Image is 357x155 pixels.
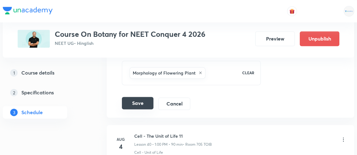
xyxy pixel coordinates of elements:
h6: Aug [114,136,127,142]
p: 1 [10,69,18,76]
button: Cancel [158,97,190,110]
p: 3 [10,109,18,116]
button: Save [122,97,153,109]
img: 05EF23F8-33DE-4C1C-9B7C-07B3308276AD_plus.png [18,30,50,48]
button: Preview [255,31,295,46]
h5: Specifications [21,89,54,96]
button: Unpublish [300,31,339,46]
img: avatar [289,8,295,14]
a: 2Specifications [3,86,87,99]
button: avatar [287,6,297,16]
img: Rahul Mishra [344,6,354,16]
p: NEET UG • Hinglish [55,40,205,46]
a: 1Course details [3,67,87,79]
p: • Room 705 TOIB [183,142,212,147]
h4: 4 [114,142,127,151]
p: 2 [10,89,18,96]
a: Company Logo [3,7,53,16]
h3: Course On Botany for NEET Conquer 4 2026 [55,30,205,39]
h6: Morphology of Flowering Plant [133,70,196,76]
h6: Cell - The Unit of Life 11 [134,133,212,139]
p: CLEAR [242,70,254,75]
h5: Course details [21,69,54,76]
p: Lesson 40 • 1:00 PM • 90 min [134,142,183,147]
img: Company Logo [3,7,53,14]
h5: Schedule [21,109,43,116]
